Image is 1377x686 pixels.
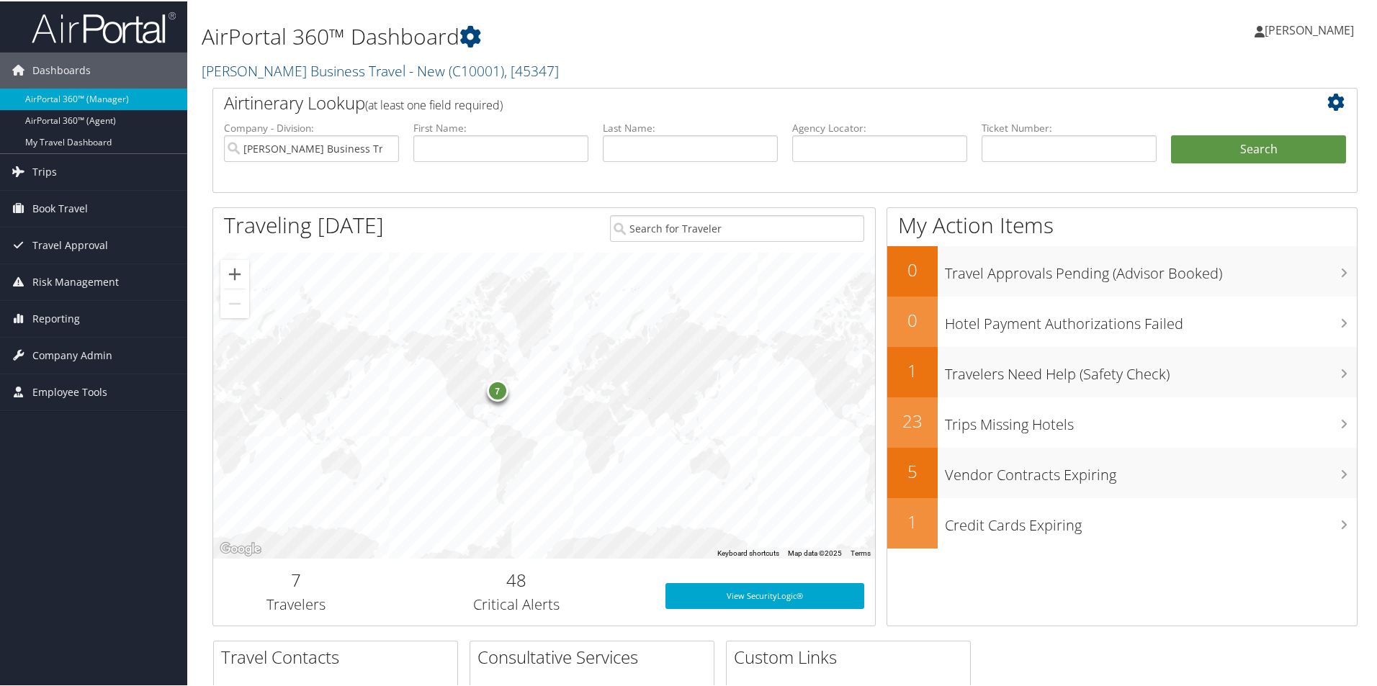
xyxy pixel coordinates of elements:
h2: Consultative Services [477,644,714,668]
h2: 1 [887,508,938,533]
h3: Travel Approvals Pending (Advisor Booked) [945,255,1357,282]
h2: Travel Contacts [221,644,457,668]
img: Google [217,538,264,557]
button: Search [1171,134,1346,163]
h3: Critical Alerts [390,593,644,613]
button: Zoom in [220,258,249,287]
span: ( C10001 ) [449,60,504,79]
a: 1Credit Cards Expiring [887,497,1357,547]
h3: Vendor Contracts Expiring [945,456,1357,484]
h3: Travelers Need Help (Safety Check) [945,356,1357,383]
h1: Traveling [DATE] [224,209,384,239]
a: 1Travelers Need Help (Safety Check) [887,346,1357,396]
h2: 48 [390,567,644,591]
h3: Credit Cards Expiring [945,507,1357,534]
a: 5Vendor Contracts Expiring [887,446,1357,497]
h2: 0 [887,256,938,281]
span: Map data ©2025 [788,548,842,556]
input: Search for Traveler [610,214,864,240]
label: Agency Locator: [792,119,967,134]
h3: Hotel Payment Authorizations Failed [945,305,1357,333]
label: First Name: [413,119,588,134]
h1: AirPortal 360™ Dashboard [202,20,979,50]
button: Zoom out [220,288,249,317]
h1: My Action Items [887,209,1357,239]
span: Dashboards [32,51,91,87]
a: View SecurityLogic® [665,582,864,608]
label: Last Name: [603,119,778,134]
h2: 5 [887,458,938,482]
img: airportal-logo.png [32,9,176,43]
span: (at least one field required) [365,96,503,112]
h2: 0 [887,307,938,331]
h3: Travelers [224,593,368,613]
span: Trips [32,153,57,189]
a: 0Hotel Payment Authorizations Failed [887,295,1357,346]
a: [PERSON_NAME] Business Travel - New [202,60,559,79]
span: Reporting [32,299,80,335]
a: 0Travel Approvals Pending (Advisor Booked) [887,245,1357,295]
h2: 7 [224,567,368,591]
a: [PERSON_NAME] [1255,7,1368,50]
span: Book Travel [32,189,88,225]
h2: Airtinerary Lookup [224,89,1251,114]
label: Ticket Number: [982,119,1157,134]
span: Employee Tools [32,373,107,409]
h2: Custom Links [734,644,970,668]
h2: 1 [887,357,938,382]
h2: 23 [887,407,938,432]
a: Open this area in Google Maps (opens a new window) [217,538,264,557]
span: Travel Approval [32,226,108,262]
span: [PERSON_NAME] [1265,21,1354,37]
span: Company Admin [32,336,112,372]
a: 23Trips Missing Hotels [887,396,1357,446]
h3: Trips Missing Hotels [945,406,1357,433]
span: , [ 45347 ] [504,60,559,79]
div: 7 [486,378,508,400]
label: Company - Division: [224,119,399,134]
span: Risk Management [32,263,119,299]
a: Terms (opens in new tab) [851,548,871,556]
button: Keyboard shortcuts [717,547,779,557]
